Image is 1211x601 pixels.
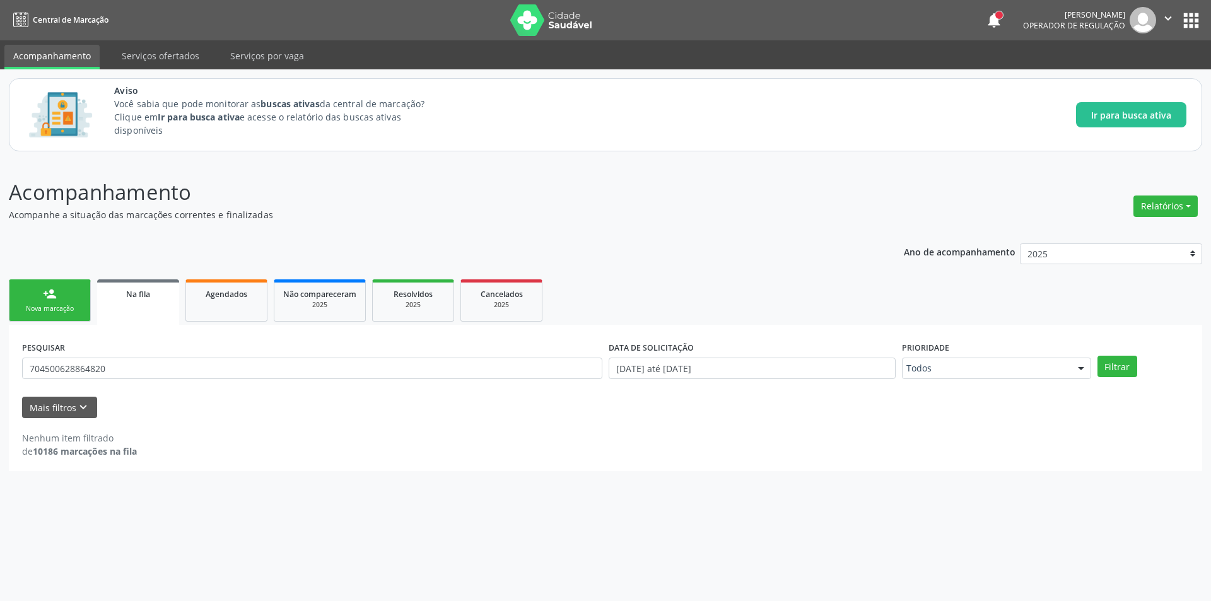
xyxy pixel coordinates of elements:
p: Você sabia que pode monitorar as da central de marcação? Clique em e acesse o relatório das busca... [114,97,448,137]
div: Nova marcação [18,304,81,313]
i:  [1161,11,1175,25]
div: 2025 [283,300,356,310]
strong: Ir para busca ativa [158,111,240,123]
img: img [1130,7,1156,33]
span: Ir para busca ativa [1091,108,1171,122]
div: [PERSON_NAME] [1023,9,1125,20]
div: 2025 [382,300,445,310]
span: Agendados [206,289,247,300]
strong: buscas ativas [260,98,319,110]
a: Serviços por vaga [221,45,313,67]
label: PESQUISAR [22,338,65,358]
img: Imagem de CalloutCard [25,86,97,143]
button: apps [1180,9,1202,32]
button: Relatórios [1133,195,1198,217]
div: Nenhum item filtrado [22,431,137,445]
a: Serviços ofertados [113,45,208,67]
button: notifications [985,11,1003,29]
a: Central de Marcação [9,9,108,30]
div: person_add [43,287,57,301]
span: Central de Marcação [33,15,108,25]
span: Não compareceram [283,289,356,300]
input: Nome, CNS [22,358,602,379]
i: keyboard_arrow_down [76,400,90,414]
button: Filtrar [1097,356,1137,377]
span: Cancelados [481,289,523,300]
div: 2025 [470,300,533,310]
label: Prioridade [902,338,949,358]
span: Na fila [126,289,150,300]
label: DATA DE SOLICITAÇÃO [609,338,694,358]
p: Acompanhe a situação das marcações correntes e finalizadas [9,208,844,221]
strong: 10186 marcações na fila [33,445,137,457]
span: Operador de regulação [1023,20,1125,31]
a: Acompanhamento [4,45,100,69]
button: Mais filtroskeyboard_arrow_down [22,397,97,419]
input: Selecione um intervalo [609,358,896,379]
p: Acompanhamento [9,177,844,208]
button: Ir para busca ativa [1076,102,1186,127]
span: Todos [906,362,1065,375]
div: de [22,445,137,458]
span: Aviso [114,84,448,97]
span: Resolvidos [394,289,433,300]
p: Ano de acompanhamento [904,243,1015,259]
button:  [1156,7,1180,33]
